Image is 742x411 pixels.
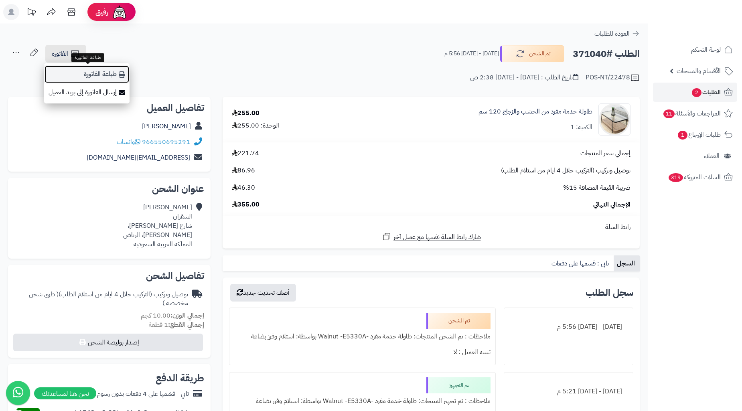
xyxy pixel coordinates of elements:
[573,46,640,62] h2: الطلب #371040
[226,223,637,232] div: رابط السلة
[123,203,192,249] div: [PERSON_NAME] الشقران شارع [PERSON_NAME]، [PERSON_NAME]، الرياض المملكة العربية السعودية
[393,233,481,242] span: شارك رابط السلة نفسها مع عميل آخر
[653,83,737,102] a: الطلبات2
[426,377,491,393] div: تم التجهيز
[71,53,104,62] div: طباعة الفاتورة
[444,50,499,58] small: [DATE] - [DATE] 5:56 م
[653,168,737,187] a: السلات المتروكة319
[142,121,191,131] a: [PERSON_NAME]
[168,320,204,330] strong: إجمالي القطع:
[669,173,683,182] span: 319
[653,40,737,59] a: لوحة التحكم
[156,373,204,383] h2: طريقة الدفع
[692,88,701,97] span: 2
[478,107,592,116] a: طاولة خدمة مفرد من الخشب والزجاج 120 سم
[382,232,481,242] a: شارك رابط السلة نفسها مع عميل آخر
[677,65,721,77] span: الأقسام والمنتجات
[232,109,259,118] div: 255.00
[149,320,204,330] small: 1 قطعة
[232,183,255,192] span: 46.30
[13,334,203,351] button: إصدار بوليصة الشحن
[117,137,140,147] a: واتساب
[509,384,628,399] div: [DATE] - [DATE] 5:21 م
[691,44,721,55] span: لوحة التحكم
[704,150,720,162] span: العملاء
[29,290,188,308] span: ( طرق شحن مخصصة )
[570,123,592,132] div: الكمية: 1
[653,146,737,166] a: العملاء
[663,109,675,118] span: 11
[593,200,630,209] span: الإجمالي النهائي
[586,73,640,83] div: POS-NT/22478
[663,108,721,119] span: المراجعات والأسئلة
[691,87,721,98] span: الطلبات
[87,153,190,162] a: [EMAIL_ADDRESS][DOMAIN_NAME]
[14,184,204,194] h2: عنوان الشحن
[614,255,640,271] a: السجل
[234,344,491,360] div: تنبيه العميل : لا
[234,393,491,409] div: ملاحظات : تم تجهيز المنتجات: طاولة خدمة مفرد -Walnut -E5330A بواسطة: استلام وفرز بضاعة
[232,121,279,130] div: الوحدة: 255.00
[563,183,630,192] span: ضريبة القيمة المضافة 15%
[653,104,737,123] a: المراجعات والأسئلة11
[45,45,86,63] a: الفاتورة
[677,129,721,140] span: طلبات الإرجاع
[470,73,578,82] div: تاريخ الطلب : [DATE] - [DATE] 2:38 ص
[141,311,204,320] small: 10.00 كجم
[426,313,491,329] div: تم الشحن
[586,288,633,298] h3: سجل الطلب
[234,329,491,344] div: ملاحظات : تم الشحن المنتجات: طاولة خدمة مفرد -Walnut -E5330A بواسطة: استلام وفرز بضاعة
[548,255,614,271] a: تابي : قسمها على دفعات
[230,284,296,302] button: أضف تحديث جديد
[14,103,204,113] h2: تفاصيل العميل
[594,29,640,38] a: العودة للطلبات
[112,4,128,20] img: ai-face.png
[14,271,204,281] h2: تفاصيل الشحن
[678,131,687,140] span: 1
[501,166,630,175] span: توصيل وتركيب (التركيب خلال 4 ايام من استلام الطلب)
[594,29,630,38] span: العودة للطلبات
[232,166,255,175] span: 86.96
[232,149,259,158] span: 221.74
[14,290,188,308] div: توصيل وتركيب (التركيب خلال 4 ايام من استلام الطلب)
[509,319,628,335] div: [DATE] - [DATE] 5:56 م
[44,65,130,83] a: طباعة الفاتورة
[668,172,721,183] span: السلات المتروكة
[170,311,204,320] strong: إجمالي الوزن:
[75,389,189,399] div: تابي - قسّمها على 4 دفعات بدون رسوم ولا فوائد
[500,45,564,62] button: تم الشحن
[142,137,190,147] a: 966550695291
[52,49,68,59] span: الفاتورة
[580,149,630,158] span: إجمالي سعر المنتجات
[653,125,737,144] a: طلبات الإرجاع1
[21,4,41,22] a: تحديثات المنصة
[232,200,259,209] span: 355.00
[95,7,108,17] span: رفيق
[599,103,630,136] img: 1751785616-1-90x90.jpg
[44,83,130,101] a: إرسال الفاتورة إلى بريد العميل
